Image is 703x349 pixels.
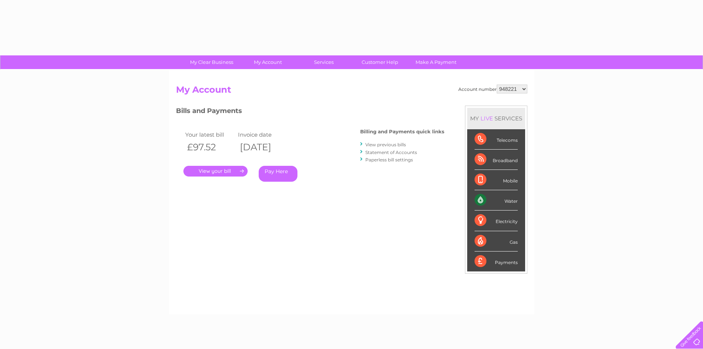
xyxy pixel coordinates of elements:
[467,108,525,129] div: MY SERVICES
[236,130,289,140] td: Invoice date
[475,129,518,150] div: Telecoms
[183,130,237,140] td: Your latest bill
[475,190,518,211] div: Water
[181,55,242,69] a: My Clear Business
[479,115,494,122] div: LIVE
[237,55,298,69] a: My Account
[236,140,289,155] th: [DATE]
[183,140,237,155] th: £97.52
[406,55,466,69] a: Make A Payment
[293,55,354,69] a: Services
[475,170,518,190] div: Mobile
[183,166,248,177] a: .
[458,85,527,93] div: Account number
[176,85,527,99] h2: My Account
[475,150,518,170] div: Broadband
[259,166,297,182] a: Pay Here
[365,157,413,162] a: Paperless bill settings
[475,211,518,231] div: Electricity
[360,129,444,134] h4: Billing and Payments quick links
[365,150,417,155] a: Statement of Accounts
[176,106,444,119] h3: Bills and Payments
[475,231,518,252] div: Gas
[349,55,410,69] a: Customer Help
[365,142,406,147] a: View previous bills
[475,252,518,271] div: Payments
